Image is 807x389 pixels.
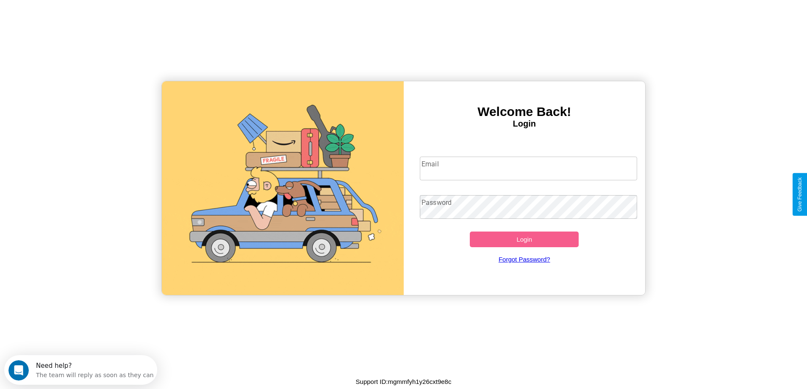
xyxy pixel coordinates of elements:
[404,119,646,129] h4: Login
[32,7,150,14] div: Need help?
[470,232,579,247] button: Login
[416,247,633,271] a: Forgot Password?
[162,81,404,295] img: gif
[3,3,158,27] div: Open Intercom Messenger
[8,360,29,381] iframe: Intercom live chat
[356,376,452,387] p: Support ID: mgmmfyh1y26cxt9e8c
[404,105,646,119] h3: Welcome Back!
[4,355,157,385] iframe: Intercom live chat discovery launcher
[797,177,803,212] div: Give Feedback
[32,14,150,23] div: The team will reply as soon as they can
